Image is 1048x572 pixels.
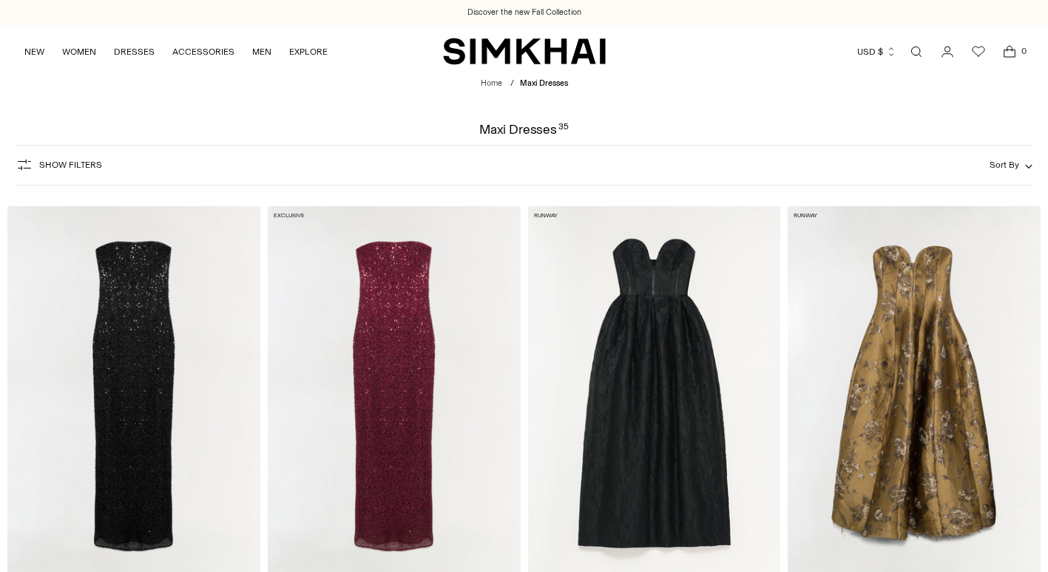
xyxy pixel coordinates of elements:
nav: breadcrumbs [481,78,568,90]
a: EXPLORE [289,35,328,68]
span: Sort By [990,160,1019,170]
div: / [510,78,514,90]
a: Home [481,78,502,88]
a: Open search modal [902,37,931,67]
button: USD $ [857,35,896,68]
a: WOMEN [62,35,96,68]
span: Show Filters [39,160,102,170]
h1: Maxi Dresses [479,123,569,136]
button: Sort By [990,157,1032,173]
a: Go to the account page [933,37,962,67]
div: 35 [558,123,569,136]
span: Maxi Dresses [520,78,568,88]
a: NEW [24,35,44,68]
a: SIMKHAI [443,37,606,66]
a: MEN [252,35,271,68]
a: Open cart modal [995,37,1024,67]
a: Discover the new Fall Collection [467,7,581,18]
a: ACCESSORIES [172,35,234,68]
a: Wishlist [964,37,993,67]
button: Show Filters [16,153,102,177]
a: DRESSES [114,35,155,68]
span: 0 [1017,44,1030,58]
